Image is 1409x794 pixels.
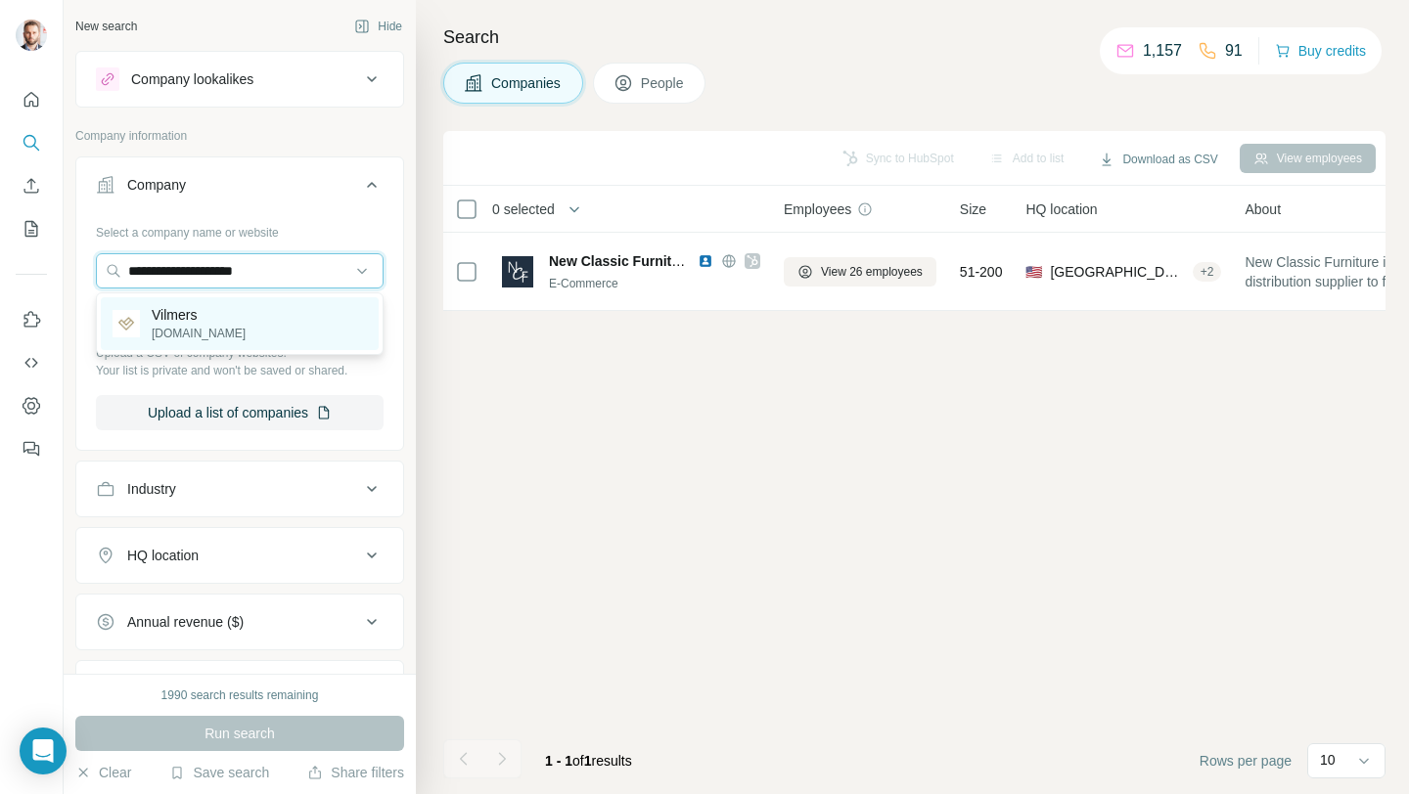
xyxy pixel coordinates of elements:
p: Your list is private and won't be saved or shared. [96,362,384,379]
span: HQ location [1025,199,1097,219]
div: Industry [127,479,176,499]
p: 10 [1320,750,1336,770]
button: Use Surfe API [16,345,47,380]
img: LinkedIn logo [698,253,713,269]
button: Hide [341,12,416,41]
span: View 26 employees [821,263,923,281]
span: New Classic Furniture [549,253,693,269]
p: 91 [1225,39,1243,63]
button: Employees (size) [76,665,403,712]
button: Share filters [307,763,404,782]
button: Company lookalikes [76,56,403,103]
div: HQ location [127,546,199,565]
img: Vilmers [113,310,140,337]
button: Enrich CSV [16,168,47,203]
span: of [572,753,584,769]
div: Select a company name or website [96,216,384,242]
span: 🇺🇸 [1025,262,1042,282]
div: Company lookalikes [131,69,253,89]
button: Download as CSV [1085,145,1231,174]
span: 51-200 [960,262,1003,282]
button: View 26 employees [784,257,936,287]
button: Save search [169,763,269,782]
button: Buy credits [1275,37,1366,65]
button: Search [16,125,47,160]
div: 1990 search results remaining [161,686,319,704]
button: Quick start [16,82,47,117]
span: About [1245,199,1281,219]
div: Annual revenue ($) [127,612,244,632]
span: Rows per page [1200,751,1292,771]
button: Feedback [16,431,47,466]
p: Company information [75,127,404,145]
span: Employees [784,199,851,219]
button: Clear [75,763,131,782]
button: Dashboard [16,388,47,423]
h4: Search [443,23,1386,51]
img: Avatar [16,20,47,51]
span: 0 selected [492,199,555,219]
button: Company [76,161,403,216]
button: Use Surfe on LinkedIn [16,302,47,337]
p: 1,157 [1143,39,1182,63]
div: E-Commerce [549,275,760,292]
span: People [641,73,686,93]
span: Size [960,199,986,219]
span: Companies [491,73,563,93]
button: Industry [76,465,403,512]
div: Company [127,175,186,195]
p: [DOMAIN_NAME] [152,325,246,342]
button: Upload a list of companies [96,395,384,430]
span: 1 [584,753,592,769]
span: [GEOGRAPHIC_DATA], [US_STATE] [1050,262,1184,282]
img: Logo of New Classic Furniture [502,256,533,287]
p: Vilmers [152,305,246,325]
div: + 2 [1193,263,1222,281]
span: 1 - 1 [545,753,572,769]
div: Open Intercom Messenger [20,728,67,774]
button: My lists [16,211,47,246]
button: Annual revenue ($) [76,598,403,645]
span: results [545,753,632,769]
div: New search [75,18,137,35]
button: HQ location [76,532,403,579]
